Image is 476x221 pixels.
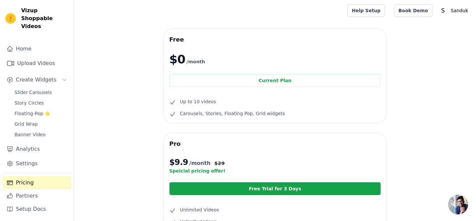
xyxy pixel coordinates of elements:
[11,88,71,97] a: Slider Carousels
[189,159,211,167] span: /month
[3,157,71,170] a: Settings
[15,121,38,127] span: Grid Wrap
[441,7,445,14] text: S
[3,73,71,86] button: Create Widgets
[16,76,57,84] span: Create Widgets
[11,98,71,108] a: Story Circles
[169,182,381,195] a: Free Trial for 3 Days
[15,89,52,96] span: Slider Carousels
[169,168,381,174] p: Speicial pricing offer!
[169,74,381,87] div: Current Plan
[3,203,71,216] a: Setup Docs
[394,4,432,17] a: Book Demo
[180,110,285,117] span: Carousels, Stories, Floating Pop, Grid widgets
[180,98,216,106] span: Up to 10 videos
[15,131,46,138] span: Banner Video
[448,5,471,16] p: Sanduk
[3,57,71,70] a: Upload Videos
[5,13,16,24] img: Vizup
[180,206,219,214] span: Unlimited Videos
[15,100,44,106] span: Story Circles
[15,110,50,117] span: Floating-Pop ⭐
[448,195,468,214] div: Open chat
[11,130,71,139] a: Banner Video
[169,34,381,45] h3: Free
[169,139,381,149] h3: Pro
[3,42,71,55] a: Home
[3,142,71,156] a: Analytics
[169,53,185,66] span: $0
[21,7,68,30] span: Vizup Shoppable Videos
[186,58,205,66] span: /month
[215,160,225,167] span: $ 29
[11,109,71,118] a: Floating-Pop ⭐
[169,157,188,168] span: $ 9.9
[3,176,71,189] a: Pricing
[347,4,385,17] a: Help Setup
[438,5,471,16] button: S Sanduk
[11,119,71,129] a: Grid Wrap
[3,189,71,203] a: Partners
